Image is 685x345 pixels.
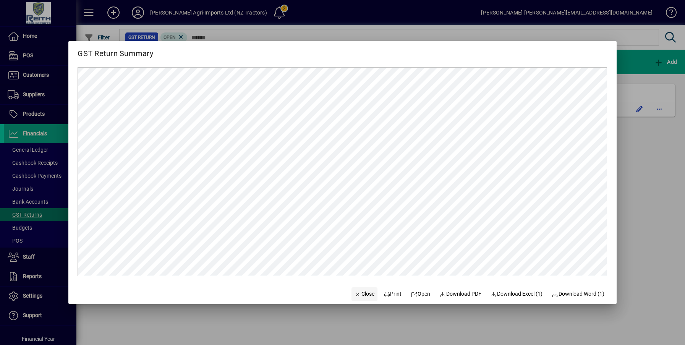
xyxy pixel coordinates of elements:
button: Print [381,287,405,301]
button: Download Word (1) [549,287,607,301]
span: Download Excel (1) [491,290,543,298]
button: Download Excel (1) [487,287,546,301]
span: Download Word (1) [552,290,604,298]
h2: GST Return Summary [68,41,162,60]
a: Open [408,287,434,301]
a: Download PDF [436,287,484,301]
span: Open [411,290,431,298]
span: Close [355,290,374,298]
span: Download PDF [439,290,481,298]
button: Close [351,287,377,301]
span: Print [384,290,402,298]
